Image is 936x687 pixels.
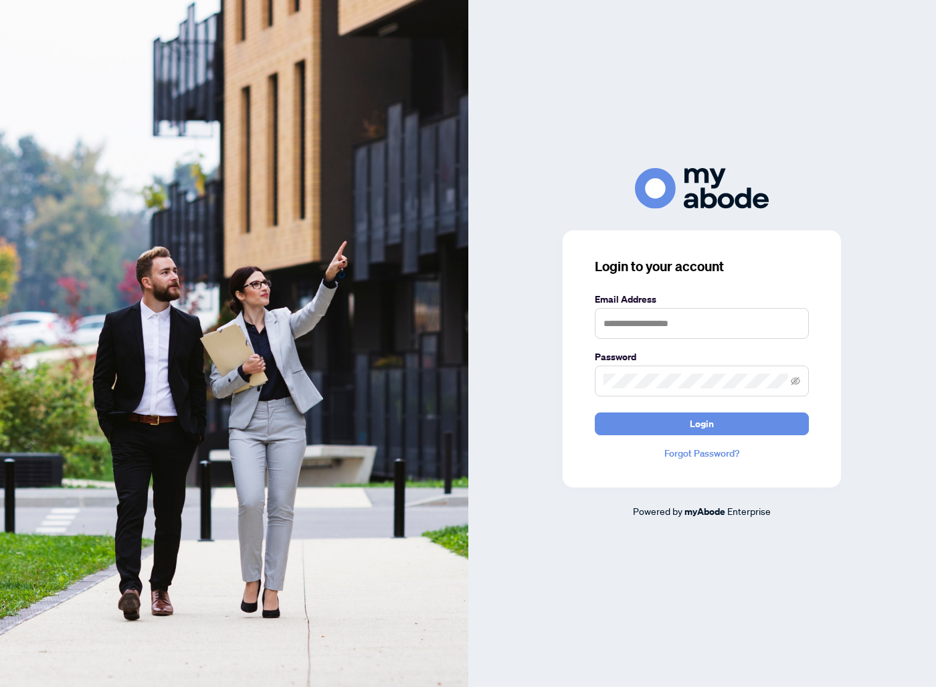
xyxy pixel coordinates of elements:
span: eye-invisible [791,376,800,386]
h3: Login to your account [595,257,809,276]
span: Enterprise [727,505,771,517]
button: Login [595,412,809,435]
a: myAbode [684,504,725,519]
label: Password [595,350,809,364]
span: Login [690,413,714,435]
span: Powered by [633,505,682,517]
a: Forgot Password? [595,446,809,461]
img: ma-logo [635,168,769,209]
label: Email Address [595,292,809,307]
